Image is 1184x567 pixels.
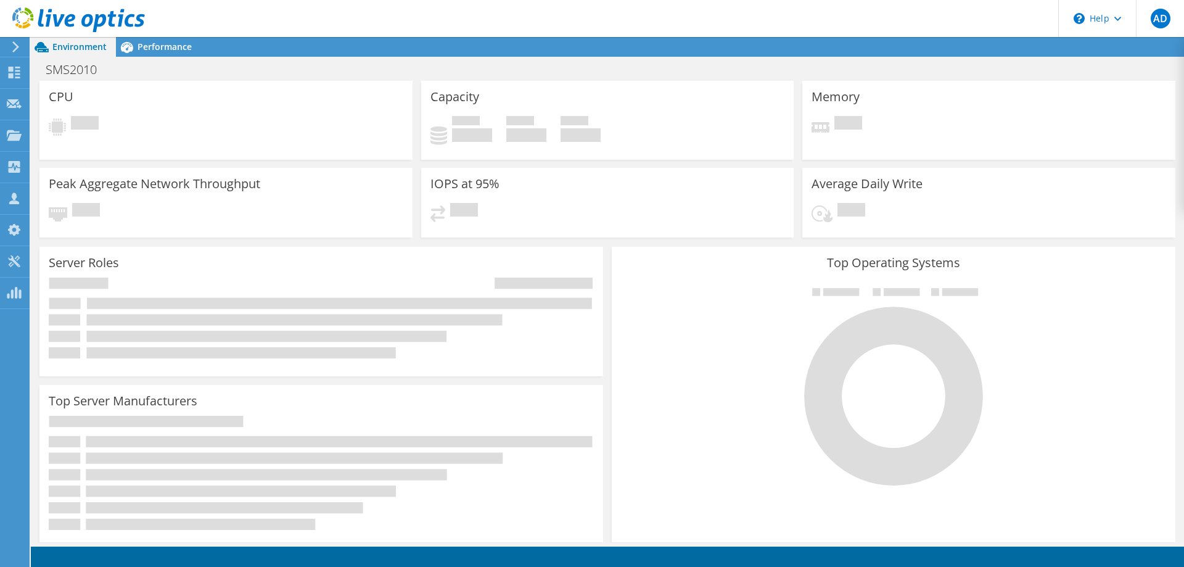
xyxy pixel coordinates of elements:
h3: Top Server Manufacturers [49,394,197,408]
h3: Capacity [430,90,479,104]
span: Pending [450,203,478,220]
h3: Average Daily Write [812,177,923,191]
h3: IOPS at 95% [430,177,499,191]
h1: SMS2010 [40,63,116,77]
h4: 0 GiB [561,128,601,142]
span: Pending [834,116,862,133]
span: AD [1151,9,1170,28]
span: Used [452,116,480,128]
h4: 0 GiB [506,128,546,142]
span: Pending [837,203,865,220]
h3: Peak Aggregate Network Throughput [49,177,260,191]
span: Performance [138,41,192,52]
svg: \n [1074,13,1085,24]
h3: Top Operating Systems [621,256,1166,270]
h4: 0 GiB [452,128,492,142]
h3: Server Roles [49,256,119,270]
span: Free [506,116,534,128]
span: Environment [52,41,107,52]
span: Total [561,116,588,128]
span: Pending [72,203,100,220]
h3: Memory [812,90,860,104]
h3: CPU [49,90,73,104]
span: Pending [71,116,99,133]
